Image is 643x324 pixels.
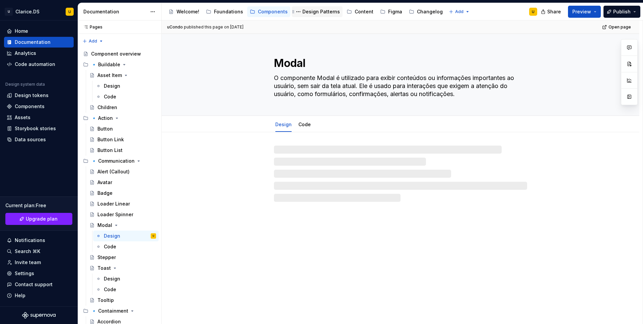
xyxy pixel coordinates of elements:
[97,126,113,132] div: Button
[93,81,159,91] a: Design
[247,6,290,17] a: Components
[87,209,159,220] a: Loader Spinner
[87,220,159,231] a: Modal
[97,168,130,175] div: Alert (Callout)
[538,6,565,18] button: Share
[97,179,112,186] div: Avatar
[80,59,159,70] div: 🔹 Buildable
[87,252,159,263] a: Stepper
[377,6,405,17] a: Figma
[4,257,74,268] a: Invite team
[87,295,159,306] a: Tooltip
[203,6,246,17] a: Foundations
[91,115,113,121] div: 🔹 Action
[355,8,373,15] div: Content
[167,24,183,30] span: uCondo
[104,83,120,89] div: Design
[87,188,159,198] a: Badge
[15,248,40,255] div: Search ⌘K
[344,6,376,17] a: Content
[15,270,34,277] div: Settings
[15,136,46,143] div: Data sources
[87,145,159,156] a: Button List
[406,6,445,17] a: Changelog
[93,273,159,284] a: Design
[258,8,288,15] div: Components
[91,61,120,68] div: 🔹 Buildable
[5,8,13,16] div: U
[87,102,159,113] a: Children
[97,211,133,218] div: Loader Spinner
[298,121,311,127] a: Code
[15,39,51,46] div: Documentation
[273,117,294,131] div: Design
[97,254,116,261] div: Stepper
[532,9,534,14] div: U
[97,190,113,196] div: Badge
[93,284,159,295] a: Code
[97,265,111,271] div: Toast
[97,297,114,304] div: Tooltip
[15,92,49,99] div: Design tokens
[15,114,30,121] div: Assets
[5,213,72,225] a: Upgrade plan
[547,8,561,15] span: Share
[214,8,243,15] div: Foundations
[15,50,36,57] div: Analytics
[613,8,631,15] span: Publish
[4,112,74,123] a: Assets
[184,24,243,30] div: published this page on [DATE]
[4,246,74,257] button: Search ⌘K
[97,200,130,207] div: Loader Linear
[15,281,53,288] div: Contact support
[4,26,74,36] a: Home
[15,28,28,34] div: Home
[87,70,159,81] a: Asset Item
[93,241,159,252] a: Code
[80,113,159,124] div: 🔹 Action
[4,235,74,246] button: Notifications
[447,7,472,16] button: Add
[5,82,45,87] div: Design system data
[104,93,116,100] div: Code
[87,177,159,188] a: Avatar
[89,38,97,44] span: Add
[4,48,74,59] a: Analytics
[15,259,41,266] div: Invite team
[87,124,159,134] a: Button
[5,202,72,209] div: Current plan : Free
[68,9,71,14] div: U
[80,36,105,46] button: Add
[93,91,159,102] a: Code
[97,72,122,79] div: Asset Item
[4,290,74,301] button: Help
[455,9,463,14] span: Add
[15,103,45,110] div: Components
[1,4,76,19] button: UClarice.DSU
[15,61,55,68] div: Code automation
[83,8,147,15] div: Documentation
[568,6,601,18] button: Preview
[97,147,123,154] div: Button List
[15,8,40,15] div: Clarice.DS
[104,275,120,282] div: Design
[417,8,443,15] div: Changelog
[273,55,526,71] textarea: Modal
[4,90,74,101] a: Design tokens
[97,104,117,111] div: Children
[22,312,56,319] svg: Supernova Logo
[80,24,102,30] div: Pages
[4,59,74,70] a: Code automation
[15,292,25,299] div: Help
[87,198,159,209] a: Loader Linear
[4,123,74,134] a: Storybook stories
[572,8,591,15] span: Preview
[4,279,74,290] button: Contact support
[91,158,135,164] div: 🔹 Communication
[4,101,74,112] a: Components
[26,216,58,222] span: Upgrade plan
[97,136,124,143] div: Button Link
[104,286,116,293] div: Code
[104,233,120,239] div: Design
